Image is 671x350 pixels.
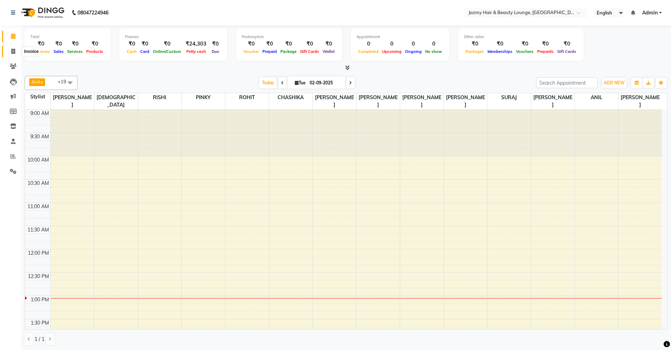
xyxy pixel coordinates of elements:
span: Online/Custom [151,49,183,54]
div: ₹0 [555,40,578,48]
div: 12:00 PM [26,249,50,257]
div: 11:00 AM [26,203,50,210]
div: 12:30 PM [26,273,50,280]
img: logo [18,3,66,23]
div: Invoice [22,47,40,56]
div: Redemption [242,34,336,40]
span: +19 [58,79,72,84]
span: 1 / 1 [35,336,44,343]
a: x [40,79,43,85]
div: ₹0 [52,40,66,48]
span: [PERSON_NAME] [313,93,356,109]
div: Other sales [464,34,578,40]
span: Today [259,77,277,88]
div: ₹0 [464,40,486,48]
span: No show [423,49,444,54]
span: Ongoing [403,49,423,54]
span: [PERSON_NAME] [356,93,400,109]
span: [PERSON_NAME] [531,93,574,109]
div: ₹0 [125,40,138,48]
div: ₹0 [486,40,514,48]
span: Products [85,49,105,54]
div: ₹0 [30,40,52,48]
input: Search Appointment [536,77,598,88]
span: CHASHIKA [269,93,312,102]
span: Anil [31,79,40,85]
span: Prepaid [261,49,279,54]
div: 11:30 AM [26,226,50,234]
span: Completed [356,49,380,54]
div: ₹24,303 [183,40,209,48]
span: Packages [464,49,486,54]
span: Sales [52,49,66,54]
div: 10:00 AM [26,156,50,164]
div: Finance [125,34,222,40]
div: 9:00 AM [29,110,50,117]
div: 9:30 AM [29,133,50,140]
input: 2025-09-02 [307,78,343,88]
span: [DEMOGRAPHIC_DATA] [94,93,138,109]
div: 1:30 PM [29,319,50,327]
span: Admin [642,9,658,17]
button: ADD NEW [602,78,626,88]
span: Upcoming [380,49,403,54]
span: Cash [125,49,138,54]
span: Tue [293,80,307,85]
div: Appointment [356,34,444,40]
div: ₹0 [261,40,279,48]
span: Package [279,49,298,54]
span: PINKY [182,93,225,102]
span: RISHI [138,93,181,102]
div: 0 [380,40,403,48]
span: [PERSON_NAME] [400,93,443,109]
div: ₹0 [321,40,336,48]
span: SURAJ [487,93,531,102]
span: Vouchers [514,49,535,54]
span: Prepaids [535,49,555,54]
div: ₹0 [242,40,261,48]
div: ₹0 [85,40,105,48]
span: Gift Cards [555,49,578,54]
div: ₹0 [138,40,151,48]
span: Due [210,49,221,54]
span: ROHIT [225,93,269,102]
span: Wallet [321,49,336,54]
div: ₹0 [151,40,183,48]
div: ₹0 [535,40,555,48]
div: ₹0 [209,40,222,48]
span: Memberships [486,49,514,54]
div: Stylist [25,93,50,101]
span: Voucher [242,49,261,54]
span: [PERSON_NAME] [51,93,94,109]
div: 0 [356,40,380,48]
div: 10:30 AM [26,180,50,187]
span: [PERSON_NAME] [619,93,662,109]
span: Petty cash [185,49,208,54]
span: Gift Cards [298,49,321,54]
div: 1:00 PM [29,296,50,303]
div: ₹0 [66,40,85,48]
div: ₹0 [298,40,321,48]
span: [PERSON_NAME] [444,93,487,109]
div: 0 [403,40,423,48]
div: ₹0 [514,40,535,48]
div: ₹0 [279,40,298,48]
span: ADD NEW [604,80,625,85]
span: Services [66,49,85,54]
b: 08047224946 [77,3,108,23]
span: ANIL [575,93,618,102]
div: 0 [423,40,444,48]
div: Total [30,34,105,40]
span: Card [138,49,151,54]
